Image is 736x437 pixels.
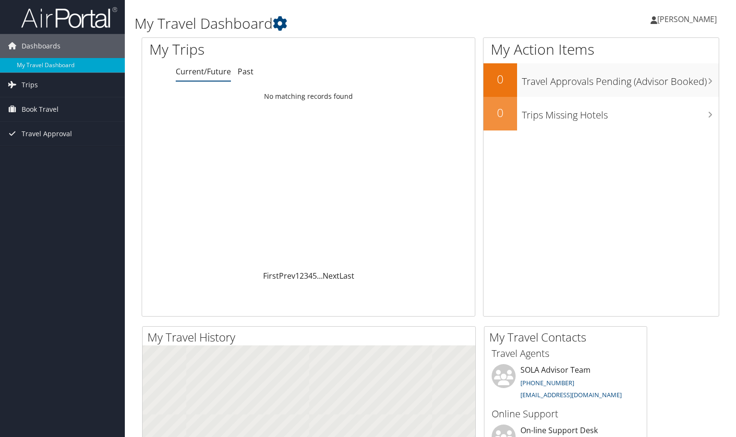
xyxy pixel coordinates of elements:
[651,5,726,34] a: [PERSON_NAME]
[149,39,329,59] h1: My Trips
[522,104,719,122] h3: Trips Missing Hotels
[22,122,72,146] span: Travel Approval
[134,13,529,34] h1: My Travel Dashboard
[263,271,279,281] a: First
[317,271,323,281] span: …
[483,39,719,59] h1: My Action Items
[657,14,717,24] span: [PERSON_NAME]
[483,97,719,130] a: 0Trips Missing Hotels
[339,271,354,281] a: Last
[22,97,59,121] span: Book Travel
[21,6,117,29] img: airportal-logo.png
[279,271,295,281] a: Prev
[520,390,622,399] a: [EMAIL_ADDRESS][DOMAIN_NAME]
[483,63,719,97] a: 0Travel Approvals Pending (Advisor Booked)
[483,71,517,87] h2: 0
[304,271,308,281] a: 3
[487,364,644,403] li: SOLA Advisor Team
[22,73,38,97] span: Trips
[147,329,475,345] h2: My Travel History
[313,271,317,281] a: 5
[176,66,231,77] a: Current/Future
[22,34,60,58] span: Dashboards
[489,329,647,345] h2: My Travel Contacts
[308,271,313,281] a: 4
[142,88,475,105] td: No matching records found
[483,105,517,121] h2: 0
[300,271,304,281] a: 2
[295,271,300,281] a: 1
[492,407,639,421] h3: Online Support
[238,66,253,77] a: Past
[492,347,639,360] h3: Travel Agents
[520,378,574,387] a: [PHONE_NUMBER]
[522,70,719,88] h3: Travel Approvals Pending (Advisor Booked)
[323,271,339,281] a: Next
